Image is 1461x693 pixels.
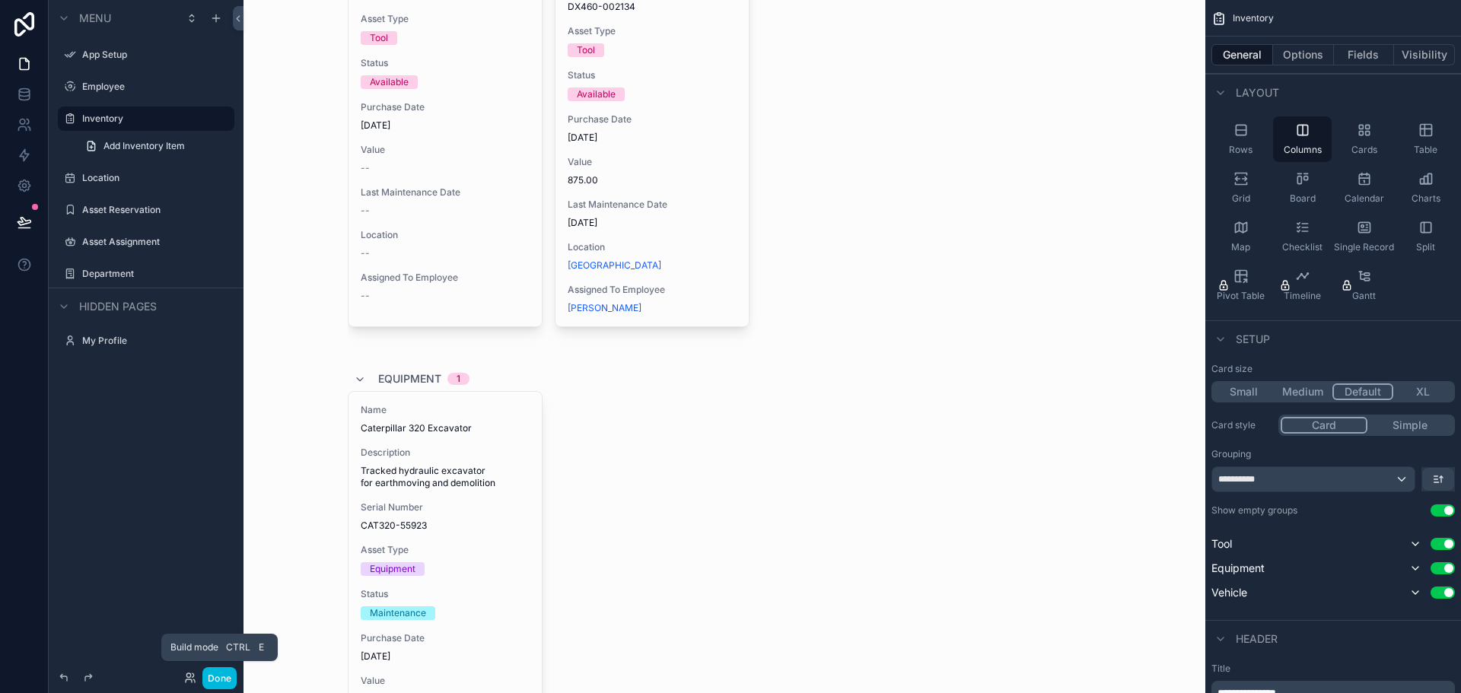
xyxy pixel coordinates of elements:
[1414,144,1437,156] span: Table
[1394,44,1455,65] button: Visibility
[1232,192,1250,205] span: Grid
[457,373,460,385] div: 1
[361,422,530,434] span: Caterpillar 320 Excavator
[1332,383,1393,400] button: Default
[82,236,225,248] label: Asset Assignment
[1211,585,1247,600] span: Vehicle
[361,290,370,302] span: --
[1273,44,1334,65] button: Options
[1211,214,1270,259] button: Map
[361,501,530,513] span: Serial Number
[361,101,530,113] span: Purchase Date
[76,134,234,158] a: Add Inventory Item
[1273,116,1332,162] button: Columns
[1290,192,1316,205] span: Board
[361,404,530,416] span: Name
[1334,241,1394,253] span: Single Record
[1236,85,1279,100] span: Layout
[361,205,370,217] span: --
[370,562,415,576] div: Equipment
[1211,536,1232,552] span: Tool
[361,544,530,556] span: Asset Type
[1351,144,1377,156] span: Cards
[370,75,409,89] div: Available
[378,371,441,386] span: Equipment
[1211,419,1272,431] label: Card style
[1416,241,1435,253] span: Split
[1229,144,1253,156] span: Rows
[1211,116,1270,162] button: Rows
[361,675,530,687] span: Value
[361,632,530,644] span: Purchase Date
[568,174,737,186] span: 875.00
[82,268,225,280] label: Department
[1412,192,1440,205] span: Charts
[370,31,388,45] div: Tool
[1214,383,1273,400] button: Small
[361,144,530,156] span: Value
[1396,116,1455,162] button: Table
[1211,663,1455,675] label: Title
[1236,631,1278,647] span: Header
[568,156,737,168] span: Value
[202,667,237,689] button: Done
[1367,417,1453,434] button: Simple
[1273,383,1332,400] button: Medium
[568,1,737,13] span: DX460-002134
[1335,116,1393,162] button: Cards
[224,640,252,655] span: Ctrl
[79,299,157,314] span: Hidden pages
[568,25,737,37] span: Asset Type
[1236,332,1270,347] span: Setup
[82,49,225,61] label: App Setup
[361,162,370,174] span: --
[1335,165,1393,211] button: Calendar
[568,259,661,272] a: [GEOGRAPHIC_DATA]
[1335,214,1393,259] button: Single Record
[568,284,737,296] span: Assigned To Employee
[577,87,616,101] div: Available
[361,57,530,69] span: Status
[577,43,595,57] div: Tool
[1211,448,1251,460] label: Grouping
[1211,262,1270,308] button: Pivot Table
[1352,290,1376,302] span: Gantt
[568,241,737,253] span: Location
[1273,214,1332,259] button: Checklist
[82,204,225,216] label: Asset Reservation
[568,217,737,229] span: [DATE]
[1273,165,1332,211] button: Board
[1273,262,1332,308] button: Timeline
[361,119,530,132] span: [DATE]
[170,641,218,653] span: Build mode
[361,229,530,241] span: Location
[1396,214,1455,259] button: Split
[1393,383,1453,400] button: XL
[82,81,225,93] label: Employee
[1211,165,1270,211] button: Grid
[1284,290,1321,302] span: Timeline
[1217,290,1265,302] span: Pivot Table
[1231,241,1250,253] span: Map
[82,335,225,347] a: My Profile
[255,641,267,653] span: E
[1211,44,1273,65] button: General
[1396,165,1455,211] button: Charts
[1282,241,1323,253] span: Checklist
[82,113,225,125] label: Inventory
[1211,363,1253,375] label: Card size
[103,140,185,152] span: Add Inventory Item
[568,199,737,211] span: Last Maintenance Date
[1211,561,1265,576] span: Equipment
[568,69,737,81] span: Status
[361,650,530,663] span: [DATE]
[361,465,530,489] span: Tracked hydraulic excavator for earthmoving and demolition
[568,302,641,314] a: [PERSON_NAME]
